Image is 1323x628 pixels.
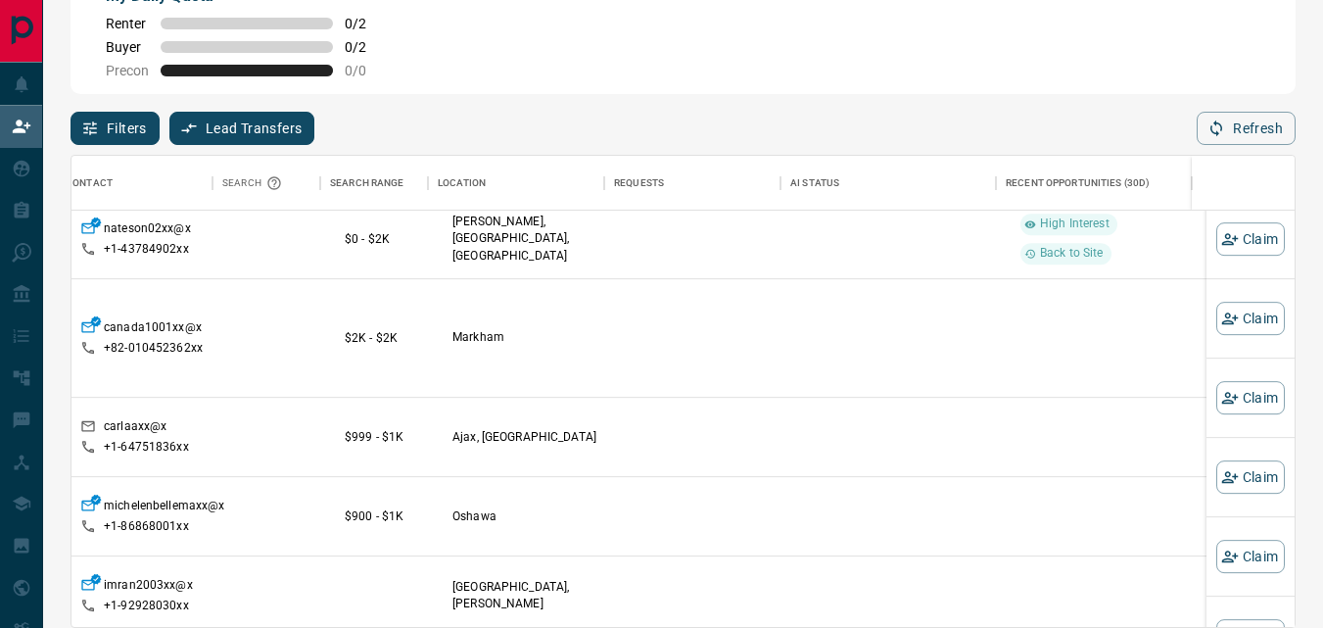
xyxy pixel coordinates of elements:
button: Refresh [1197,112,1296,145]
span: 0 / 2 [345,16,388,31]
p: +1- 92928030xx [104,598,189,614]
p: $900 - $1K [345,507,433,525]
button: Claim [1216,540,1285,573]
button: Filters [71,112,160,145]
button: Claim [1216,460,1285,494]
div: Search Range [320,156,428,211]
p: michelenbellemaxx@x [104,498,224,518]
div: Search Range [330,156,404,211]
span: Back to Site [1032,246,1111,263]
p: carlaaxx@x [104,418,166,439]
p: +1- 43784902xx [104,241,189,258]
p: [GEOGRAPHIC_DATA], [PERSON_NAME] [452,579,609,612]
span: 0 / 0 [345,63,388,78]
div: Search [222,156,287,211]
div: Requests [604,156,780,211]
p: nateson02xx@x [104,220,191,241]
p: Ajax, [GEOGRAPHIC_DATA] [452,429,609,446]
span: Renter [106,16,149,31]
p: $999 - $1K [345,428,433,446]
span: Buyer [106,39,149,55]
div: Requests [614,156,664,211]
button: Lead Transfers [169,112,315,145]
span: Precon [106,63,149,78]
button: Claim [1216,302,1285,335]
div: Contact [56,156,213,211]
div: Recent Opportunities (30d) [1006,156,1150,211]
p: imran2003xx@x [104,577,193,598]
div: Contact [66,156,113,211]
p: $2K - $2K [345,329,433,347]
p: $0 - $2K [345,230,433,248]
button: Claim [1216,222,1285,256]
p: +1- 86868001xx [104,518,189,535]
p: canada1001xx@x [104,319,202,340]
span: 0 / 2 [345,39,388,55]
div: AI Status [790,156,839,211]
div: AI Status [780,156,996,211]
div: Location [438,156,486,211]
button: Claim [1216,381,1285,414]
p: Markham [452,330,609,347]
p: +82- 010452362xx [104,340,203,357]
span: High Interest [1032,217,1117,233]
p: +1- 64751836xx [104,439,189,456]
div: Recent Opportunities (30d) [996,156,1192,211]
p: [PERSON_NAME], [GEOGRAPHIC_DATA], [GEOGRAPHIC_DATA] [452,214,609,264]
p: Oshawa [452,508,609,525]
div: Location [428,156,604,211]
